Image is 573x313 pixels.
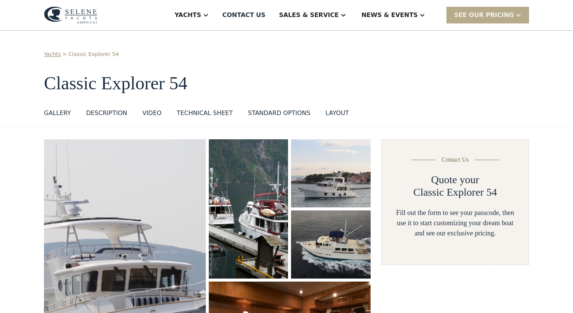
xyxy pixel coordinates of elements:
[209,139,288,279] img: 50 foot motor yacht
[44,50,61,58] a: Yachts
[248,109,310,118] div: standard options
[291,210,371,279] img: 50 foot motor yacht
[222,11,266,20] div: Contact US
[44,109,71,121] a: GALLERY
[44,6,97,24] img: logo
[86,109,127,121] a: DESCRIPTION
[326,109,349,118] div: layout
[248,109,310,121] a: standard options
[177,109,233,121] a: Technical sheet
[362,11,418,20] div: News & EVENTS
[326,109,349,121] a: layout
[142,109,161,118] div: VIDEO
[142,109,161,121] a: VIDEO
[441,155,469,164] div: Contact Us
[394,208,516,238] div: Fill out the form to see your passcode, then use it to start customizing your dream boat and see ...
[175,11,201,20] div: Yachts
[413,186,497,199] h2: Classic Explorer 54
[454,11,514,20] div: SEE Our Pricing
[177,109,233,118] div: Technical sheet
[44,73,529,93] h1: Classic Explorer 54
[279,11,338,20] div: Sales & Service
[431,173,479,186] h2: Quote your
[291,139,371,207] img: 50 foot motor yacht
[86,109,127,118] div: DESCRIPTION
[68,50,119,58] a: Classic Explorer 54
[44,109,71,118] div: GALLERY
[63,50,67,58] div: >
